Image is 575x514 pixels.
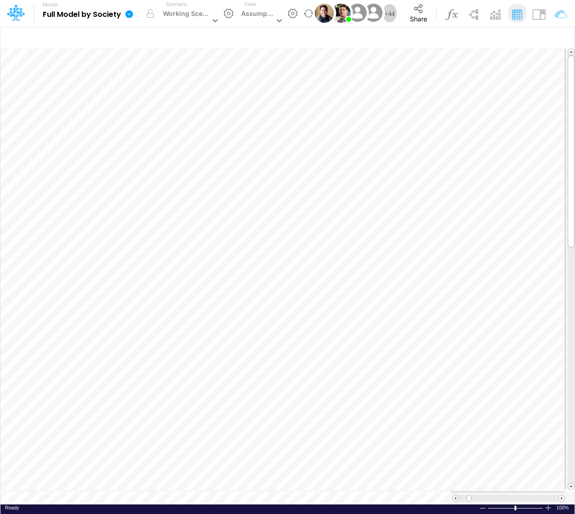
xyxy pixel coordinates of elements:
img: User Image Icon [332,4,351,23]
div: Zoom Out [479,505,486,512]
b: Full Model by Society [43,10,121,19]
span: + 44 [385,10,395,16]
div: Zoom [514,506,516,510]
label: View [244,0,256,8]
button: Share [401,1,436,26]
div: Assumptions [241,9,274,20]
label: Scenario [166,0,187,8]
input: Type a title here [8,25,377,44]
img: User Image Icon [346,1,369,24]
img: User Image Icon [362,1,385,24]
img: User Image Icon [315,4,334,23]
div: In Ready mode [5,504,19,511]
div: Zoom In [545,504,552,511]
span: 100% [556,504,570,511]
div: Zoom [488,504,545,511]
div: Zoom level [556,504,570,511]
span: Share [410,15,427,23]
div: Working Scenario [163,9,210,20]
label: Model [43,2,58,8]
span: Ready [5,505,19,510]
